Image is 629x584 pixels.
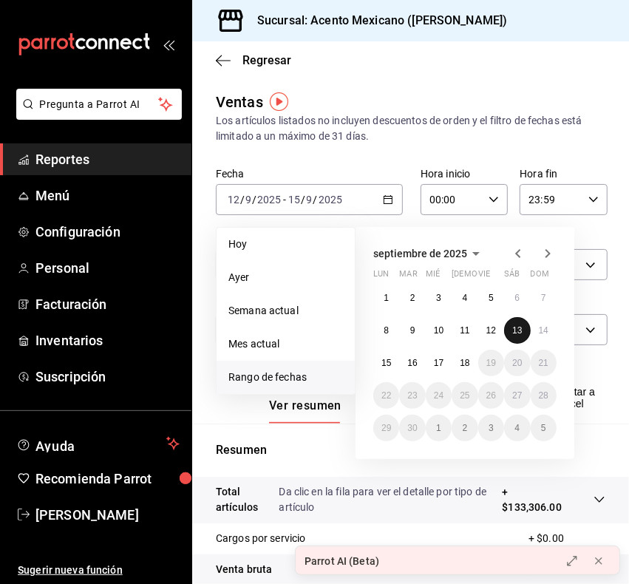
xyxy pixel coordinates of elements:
[269,398,341,424] button: Ver resumen
[452,382,477,409] button: 25 de septiembre de 2025
[503,484,564,515] p: + $133,306.00
[460,390,469,401] abbr: 25 de septiembre de 2025
[478,350,504,376] button: 19 de septiembre de 2025
[504,382,530,409] button: 27 de septiembre de 2025
[512,325,522,336] abbr: 13 de septiembre de 2025
[384,325,389,336] abbr: 8 de septiembre de 2025
[478,285,504,311] button: 5 de septiembre de 2025
[228,336,343,352] span: Mes actual
[245,194,252,206] input: --
[514,423,520,433] abbr: 4 de octubre de 2025
[531,350,557,376] button: 21 de septiembre de 2025
[35,435,160,452] span: Ayuda
[256,194,282,206] input: ----
[452,415,477,441] button: 2 de octubre de 2025
[313,194,318,206] span: /
[514,293,520,303] abbr: 6 de septiembre de 2025
[373,245,485,262] button: septiembre de 2025
[35,469,180,489] span: Recomienda Parrot
[452,317,477,344] button: 11 de septiembre de 2025
[35,505,180,525] span: [PERSON_NAME]
[381,423,391,433] abbr: 29 de septiembre de 2025
[478,382,504,409] button: 26 de septiembre de 2025
[35,258,180,278] span: Personal
[35,222,180,242] span: Configuración
[531,317,557,344] button: 14 de septiembre de 2025
[35,149,180,169] span: Reportes
[478,415,504,441] button: 3 de octubre de 2025
[436,293,441,303] abbr: 3 de septiembre de 2025
[242,53,291,67] span: Regresar
[373,317,399,344] button: 8 de septiembre de 2025
[399,285,425,311] button: 2 de septiembre de 2025
[407,390,417,401] abbr: 23 de septiembre de 2025
[381,358,391,368] abbr: 15 de septiembre de 2025
[434,390,443,401] abbr: 24 de septiembre de 2025
[528,531,605,546] p: + $0.00
[252,194,256,206] span: /
[399,317,425,344] button: 9 de septiembre de 2025
[489,423,494,433] abbr: 3 de octubre de 2025
[504,269,520,285] abbr: sábado
[279,484,503,515] p: Da clic en la fila para ver el detalle por tipo de artículo
[216,91,263,113] div: Ventas
[10,107,182,123] a: Pregunta a Parrot AI
[269,398,482,424] div: navigation tabs
[539,390,548,401] abbr: 28 de septiembre de 2025
[216,113,605,144] div: Los artículos listados no incluyen descuentos de orden y el filtro de fechas está limitado a un m...
[399,382,425,409] button: 23 de septiembre de 2025
[305,554,379,569] div: Parrot AI (Beta)
[489,293,494,303] abbr: 5 de septiembre de 2025
[216,484,279,515] p: Total artículos
[512,358,522,368] abbr: 20 de septiembre de 2025
[434,358,443,368] abbr: 17 de septiembre de 2025
[478,269,490,285] abbr: viernes
[410,293,415,303] abbr: 2 de septiembre de 2025
[216,562,272,577] p: Venta bruta
[531,415,557,441] button: 5 de octubre de 2025
[228,303,343,319] span: Semana actual
[283,194,286,206] span: -
[216,169,403,180] label: Fecha
[434,325,443,336] abbr: 10 de septiembre de 2025
[216,531,306,546] p: Cargos por servicio
[384,293,389,303] abbr: 1 de septiembre de 2025
[539,358,548,368] abbr: 21 de septiembre de 2025
[531,382,557,409] button: 28 de septiembre de 2025
[35,186,180,206] span: Menú
[426,382,452,409] button: 24 de septiembre de 2025
[460,325,469,336] abbr: 11 de septiembre de 2025
[301,194,305,206] span: /
[18,563,180,578] span: Sugerir nueva función
[426,415,452,441] button: 1 de octubre de 2025
[531,285,557,311] button: 7 de septiembre de 2025
[486,390,496,401] abbr: 26 de septiembre de 2025
[407,358,417,368] abbr: 16 de septiembre de 2025
[504,285,530,311] button: 6 de septiembre de 2025
[421,169,508,180] label: Hora inicio
[486,358,496,368] abbr: 19 de septiembre de 2025
[16,89,182,120] button: Pregunta a Parrot AI
[520,169,607,180] label: Hora fin
[228,370,343,385] span: Rango de fechas
[539,325,548,336] abbr: 14 de septiembre de 2025
[288,194,301,206] input: --
[228,270,343,285] span: Ayer
[270,92,288,111] img: Tooltip marker
[504,415,530,441] button: 4 de octubre de 2025
[426,285,452,311] button: 3 de septiembre de 2025
[40,97,159,112] span: Pregunta a Parrot AI
[35,367,180,387] span: Suscripción
[541,423,546,433] abbr: 5 de octubre de 2025
[216,441,605,459] p: Resumen
[541,293,546,303] abbr: 7 de septiembre de 2025
[373,248,467,259] span: septiembre de 2025
[486,325,496,336] abbr: 12 de septiembre de 2025
[240,194,245,206] span: /
[512,390,522,401] abbr: 27 de septiembre de 2025
[531,269,549,285] abbr: domingo
[373,350,399,376] button: 15 de septiembre de 2025
[452,269,539,285] abbr: jueves
[318,194,343,206] input: ----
